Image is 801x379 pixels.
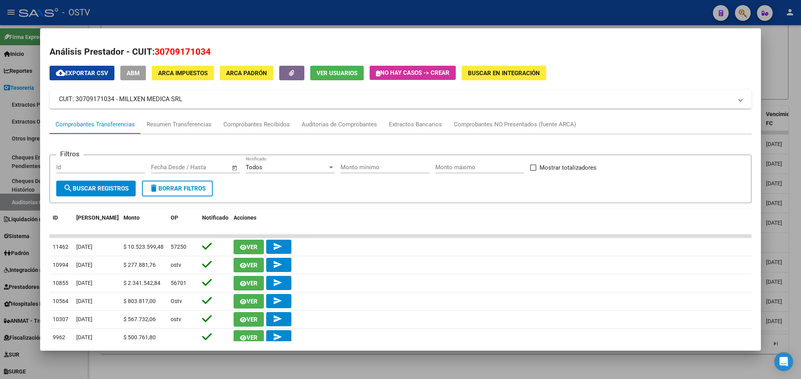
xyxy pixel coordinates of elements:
[302,120,377,129] div: Auditorías de Comprobantes
[370,66,456,80] button: No hay casos -> Crear
[55,120,135,129] div: Comprobantes Transferencias
[171,316,181,322] span: ostv
[123,262,156,268] span: $ 277.881,76
[50,209,73,235] datatable-header-cell: ID
[246,164,262,171] span: Todos
[158,70,208,77] span: ARCA Impuestos
[56,149,83,159] h3: Filtros
[223,120,290,129] div: Comprobantes Recibidos
[123,334,156,340] span: $ 500.761,80
[234,312,264,327] button: Ver
[147,120,212,129] div: Resumen Transferencias
[53,214,58,221] span: ID
[76,244,92,250] span: [DATE]
[462,66,546,80] button: Buscar en Integración
[53,280,68,286] span: 10855
[50,90,751,109] mat-expansion-panel-header: CUIT: 30709171034 - MILLXEN MEDICA SRL
[202,214,228,221] span: Notificado
[247,244,258,251] span: Ver
[149,183,158,193] mat-icon: delete
[73,209,120,235] datatable-header-cell: Fecha T.
[234,294,264,309] button: Ver
[152,66,214,80] button: ARCA Impuestos
[76,334,92,340] span: [DATE]
[273,242,282,251] mat-icon: send
[220,66,273,80] button: ARCA Padrón
[53,298,68,304] span: 10564
[234,240,264,254] button: Ver
[247,262,258,269] span: Ver
[171,298,182,304] span: Ostv
[63,185,129,192] span: Buscar Registros
[123,316,156,322] span: $ 567.732,06
[273,314,282,324] mat-icon: send
[127,70,140,77] span: ABM
[774,352,793,371] div: Open Intercom Messenger
[273,260,282,269] mat-icon: send
[247,280,258,287] span: Ver
[171,214,178,221] span: OP
[230,209,751,235] datatable-header-cell: Acciones
[120,66,146,80] button: ABM
[63,183,73,193] mat-icon: search
[171,280,186,286] span: 56701
[273,278,282,287] mat-icon: send
[317,70,357,77] span: Ver Usuarios
[540,163,597,172] span: Mostrar totalizadores
[56,181,136,196] button: Buscar Registros
[273,296,282,305] mat-icon: send
[171,244,186,250] span: 57250
[123,298,156,304] span: $ 803.817,00
[168,209,199,235] datatable-header-cell: OP
[454,120,576,129] div: Comprobantes NO Presentados (fuente ARCA)
[376,69,449,76] span: No hay casos -> Crear
[56,70,108,77] span: Exportar CSV
[273,332,282,342] mat-icon: send
[234,214,256,221] span: Acciones
[310,66,364,80] button: Ver Usuarios
[149,185,206,192] span: Borrar Filtros
[56,68,65,78] mat-icon: cloud_download
[468,70,540,77] span: Buscar en Integración
[389,120,442,129] div: Extractos Bancarios
[76,280,92,286] span: [DATE]
[247,298,258,305] span: Ver
[123,214,140,221] span: Monto
[199,209,230,235] datatable-header-cell: Notificado
[120,209,168,235] datatable-header-cell: Monto
[53,244,68,250] span: 11462
[234,258,264,272] button: Ver
[234,276,264,290] button: Ver
[50,45,751,59] h2: Análisis Prestador - CUIT:
[59,94,733,104] mat-panel-title: CUIT: 30709171034 - MILLXEN MEDICA SRL
[155,46,211,57] span: 30709171034
[123,280,160,286] span: $ 2.341.542,84
[76,262,92,268] span: [DATE]
[142,181,213,196] button: Borrar Filtros
[190,164,228,171] input: Fecha fin
[247,334,258,341] span: Ver
[226,70,267,77] span: ARCA Padrón
[151,164,183,171] input: Fecha inicio
[230,163,239,172] button: Open calendar
[171,262,181,268] span: ostv
[53,316,68,322] span: 10307
[76,298,92,304] span: [DATE]
[50,66,114,80] button: Exportar CSV
[76,214,119,221] span: [PERSON_NAME]
[247,316,258,323] span: Ver
[123,244,164,250] span: $ 10.523.599,48
[234,330,264,345] button: Ver
[76,316,92,322] span: [DATE]
[53,262,68,268] span: 10994
[53,334,65,340] span: 9962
